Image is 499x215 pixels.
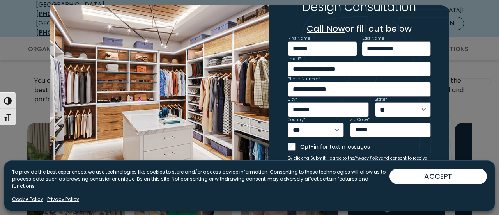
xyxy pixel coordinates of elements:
label: State [375,98,387,101]
button: ACCEPT [389,169,487,184]
label: Country [288,118,305,122]
label: Last Name [363,37,384,41]
small: By clicking Submit, I agree to the and consent to receive marketing emails from Closet Factory. [288,156,431,165]
a: Privacy Policy [354,155,381,161]
label: Zip Code [350,118,370,122]
label: Email [288,57,301,61]
label: Phone Number [288,77,320,81]
a: Cookie Policy [12,196,43,203]
label: City [288,98,297,101]
a: Call Now [307,23,345,35]
p: or fill out below [288,22,431,35]
p: To provide the best experiences, we use technologies like cookies to store and/or access device i... [12,169,389,190]
label: Opt-in for text messages [300,143,431,151]
label: First Name [288,37,310,41]
a: Privacy Policy [47,196,79,203]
